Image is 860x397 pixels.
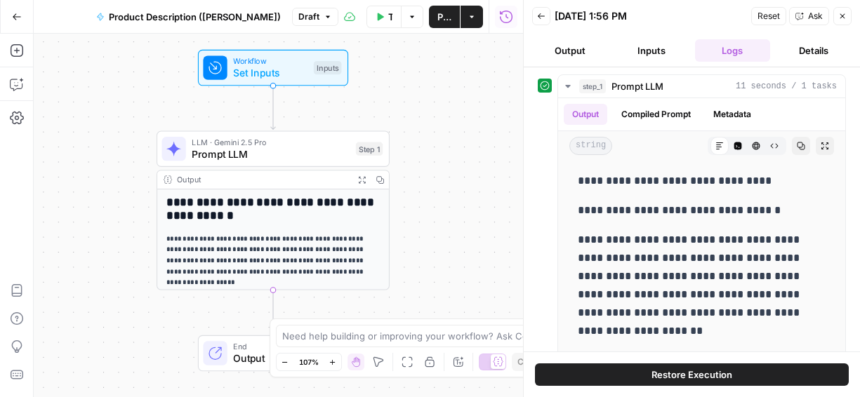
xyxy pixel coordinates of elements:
[429,6,460,28] button: Publish
[613,104,699,125] button: Compiled Prompt
[233,65,307,80] span: Set Inputs
[299,356,319,368] span: 107%
[532,39,608,62] button: Output
[535,363,849,386] button: Restore Execution
[388,10,392,24] span: Test Workflow
[776,39,852,62] button: Details
[157,335,390,371] div: EndOutput
[233,340,336,352] span: End
[271,86,275,130] g: Edge from start to step_1
[109,10,281,24] span: Product Description ([PERSON_NAME])
[705,104,760,125] button: Metadata
[356,142,383,156] div: Step 1
[614,39,689,62] button: Inputs
[564,104,607,125] button: Output
[558,75,845,97] button: 11 seconds / 1 tasks
[579,79,606,93] span: step_1
[736,80,837,93] span: 11 seconds / 1 tasks
[271,290,275,334] g: Edge from step_1 to end
[751,7,786,25] button: Reset
[233,55,307,67] span: Workflow
[758,10,780,22] span: Reset
[366,6,401,28] button: Test Workflow
[512,353,544,371] button: Copy
[233,351,336,365] span: Output
[789,7,829,25] button: Ask
[157,50,390,86] div: WorkflowSet InputsInputs
[695,39,771,62] button: Logs
[298,11,319,23] span: Draft
[192,147,350,161] span: Prompt LLM
[808,10,823,22] span: Ask
[569,137,612,155] span: string
[292,8,338,26] button: Draft
[177,174,348,186] div: Output
[611,79,663,93] span: Prompt LLM
[192,136,350,148] span: LLM · Gemini 2.5 Pro
[88,6,289,28] button: Product Description ([PERSON_NAME])
[437,10,451,24] span: Publish
[651,368,732,382] span: Restore Execution
[314,61,342,74] div: Inputs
